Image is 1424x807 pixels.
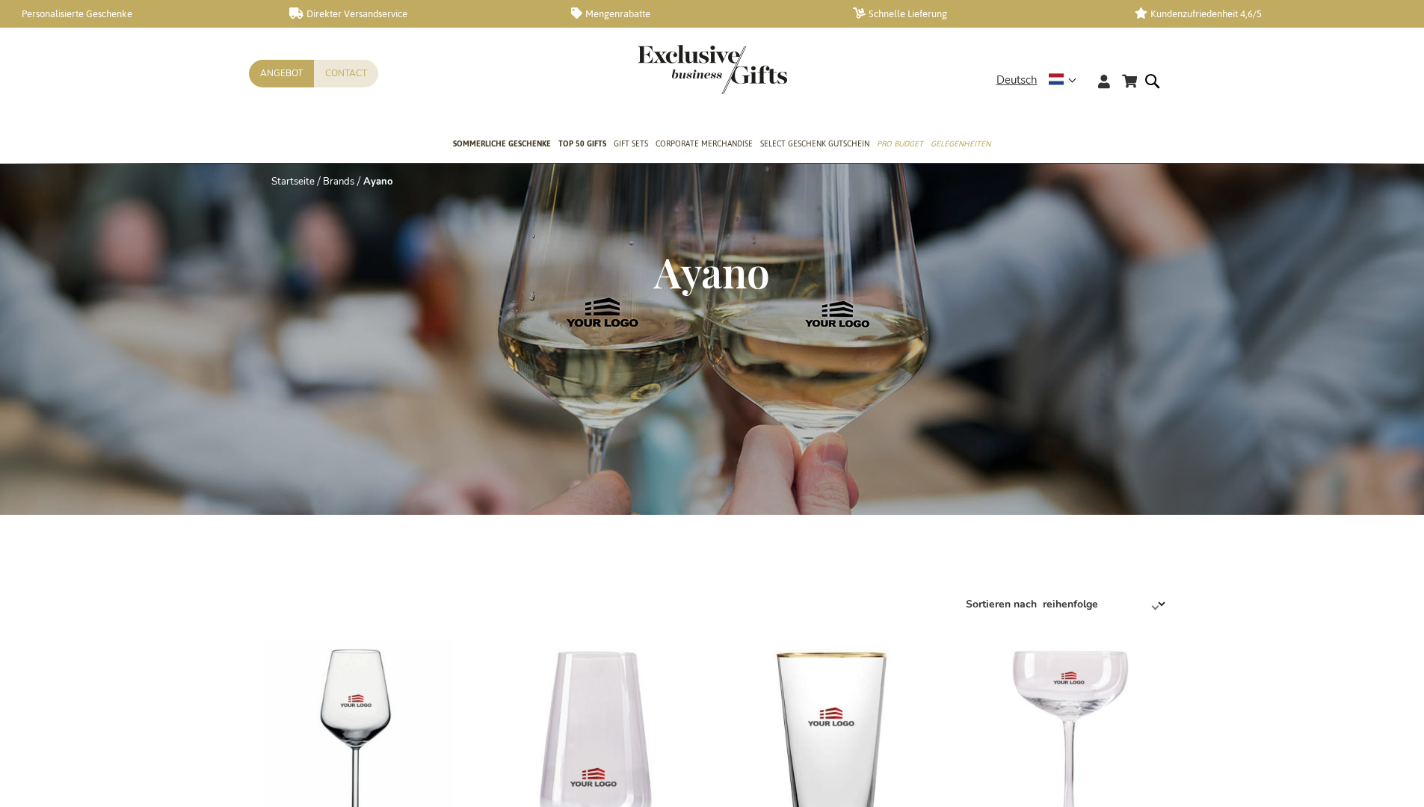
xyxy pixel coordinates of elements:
[7,7,265,20] a: Personalisierte Geschenke
[654,244,770,299] span: Ayano
[877,126,923,164] a: Pro Budget
[558,136,606,152] span: TOP 50 Gifts
[931,136,990,152] span: Gelegenheiten
[760,136,869,152] span: Select Geschenk Gutschein
[558,126,606,164] a: TOP 50 Gifts
[614,126,648,164] a: Gift Sets
[1135,7,1393,20] a: Kundenzufriedenheit 4,6/5
[289,7,547,20] a: Direkter Versandservice
[760,126,869,164] a: Select Geschenk Gutschein
[323,175,354,188] a: Brands
[314,60,378,87] a: Contact
[656,136,753,152] span: Corporate Merchandise
[656,126,753,164] a: Corporate Merchandise
[853,7,1111,20] a: Schnelle Lieferung
[271,175,315,188] a: Startseite
[453,126,551,164] a: Sommerliche geschenke
[638,45,787,94] img: Exclusive Business gifts logo
[363,175,392,188] strong: Ayano
[877,136,923,152] span: Pro Budget
[996,72,1038,89] span: Deutsch
[966,597,1037,611] label: Sortieren nach
[931,126,990,164] a: Gelegenheiten
[453,136,551,152] span: Sommerliche geschenke
[571,7,829,20] a: Mengenrabatte
[614,136,648,152] span: Gift Sets
[638,45,712,94] a: store logo
[249,60,314,87] a: Angebot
